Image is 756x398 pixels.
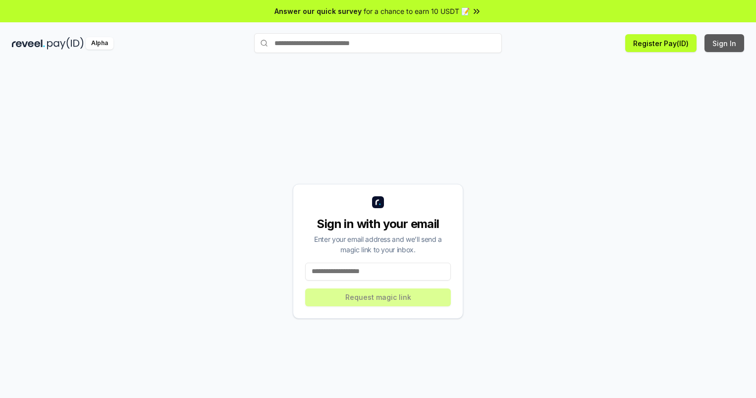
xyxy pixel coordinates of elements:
[704,34,744,52] button: Sign In
[274,6,362,16] span: Answer our quick survey
[305,234,451,255] div: Enter your email address and we’ll send a magic link to your inbox.
[86,37,113,50] div: Alpha
[12,37,45,50] img: reveel_dark
[47,37,84,50] img: pay_id
[305,216,451,232] div: Sign in with your email
[625,34,697,52] button: Register Pay(ID)
[364,6,470,16] span: for a chance to earn 10 USDT 📝
[372,196,384,208] img: logo_small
